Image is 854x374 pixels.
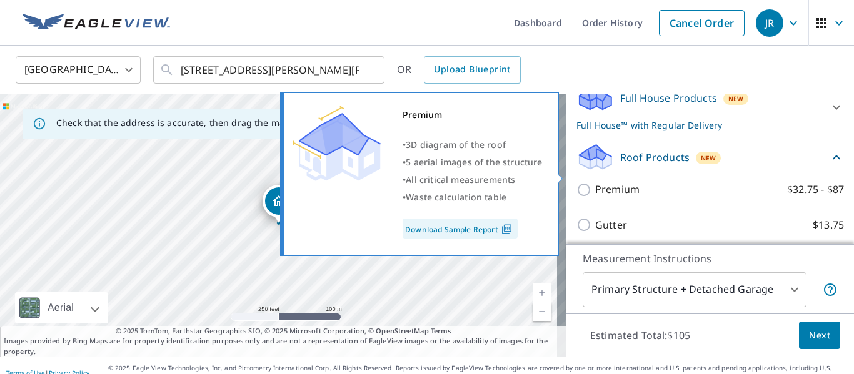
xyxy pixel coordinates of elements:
span: Upload Blueprint [434,62,510,77]
div: OR [397,56,521,84]
div: JR [756,9,783,37]
img: EV Logo [23,14,170,32]
span: 3D diagram of the roof [406,139,506,150]
span: Next [809,328,830,343]
div: Aerial [44,292,78,323]
span: Your report will include the primary structure and a detached garage if one exists. [823,282,838,297]
a: OpenStreetMap [376,326,428,335]
p: $32.75 - $87 [787,182,844,197]
span: Waste calculation table [406,191,506,203]
p: Roof Products [620,150,690,165]
div: • [403,136,543,154]
a: Current Level 17, Zoom Out [533,302,551,321]
p: Check that the address is accurate, then drag the marker over the correct structure. [56,117,416,129]
span: © 2025 TomTom, Earthstar Geographics SIO, © 2025 Microsoft Corporation, © [116,326,451,337]
div: Dropped pin, building 1, Residential property, 13661 Sherre Cir Malakoff, TX 75148 [263,185,295,224]
div: • [403,171,543,189]
div: • [403,154,543,171]
div: Full House ProductsNewFull House™ with Regular Delivery [576,83,844,132]
p: Gutter [595,217,627,233]
img: Premium [293,106,381,181]
a: Terms [431,326,451,335]
p: Full House™ with Regular Delivery [576,119,821,132]
div: Aerial [15,292,108,323]
span: New [728,94,744,104]
img: Pdf Icon [498,224,515,235]
p: Measurement Instructions [583,251,838,266]
div: Premium [403,106,543,124]
a: Download Sample Report [403,219,518,239]
div: Primary Structure + Detached Garage [583,272,806,307]
p: $13.75 [813,217,844,233]
a: Upload Blueprint [424,56,520,84]
div: Roof ProductsNew [576,142,844,172]
p: Full House Products [620,91,717,106]
a: Current Level 17, Zoom In [533,283,551,302]
a: Cancel Order [659,10,745,36]
p: Estimated Total: $105 [580,322,700,349]
button: Next [799,322,840,350]
span: All critical measurements [406,174,515,185]
div: [GEOGRAPHIC_DATA] [16,52,141,87]
span: New [701,153,716,163]
div: • [403,189,543,206]
input: Search by address or latitude-longitude [181,52,359,87]
span: 5 aerial images of the structure [406,156,542,168]
p: Premium [595,182,640,197]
